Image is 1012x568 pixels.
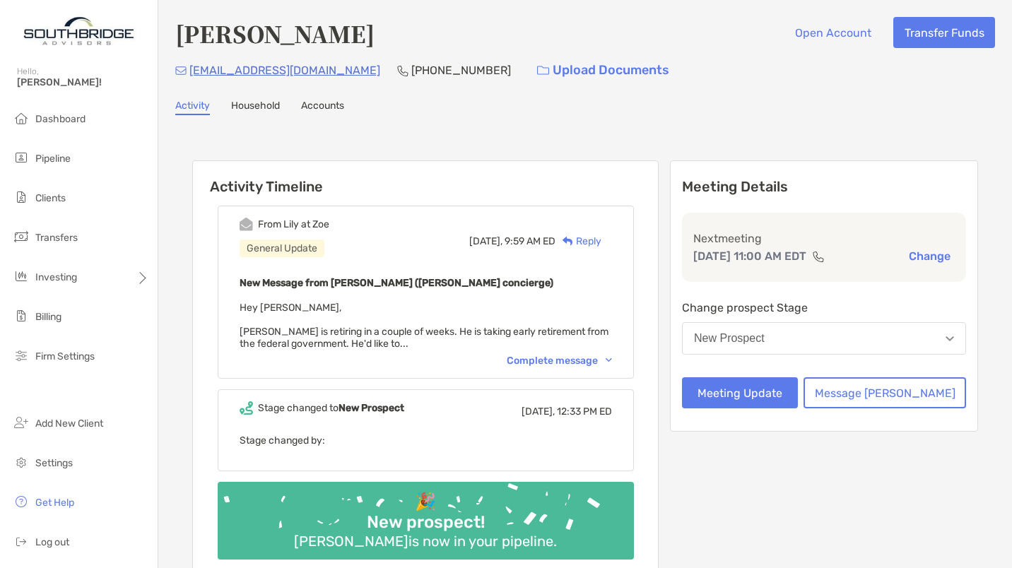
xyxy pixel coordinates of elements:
[35,153,71,165] span: Pipeline
[893,17,995,48] button: Transfer Funds
[682,178,966,196] p: Meeting Details
[175,66,187,75] img: Email Icon
[469,235,502,247] span: [DATE],
[13,189,30,206] img: clients icon
[175,100,210,115] a: Activity
[240,432,612,449] p: Stage changed by:
[339,402,404,414] b: New Prospect
[905,249,955,264] button: Change
[301,100,344,115] a: Accounts
[240,302,608,350] span: Hey [PERSON_NAME], [PERSON_NAME] is retiring in a couple of weeks. He is taking early retirement ...
[505,235,555,247] span: 9:59 AM ED
[240,401,253,415] img: Event icon
[13,454,30,471] img: settings icon
[682,377,798,408] button: Meeting Update
[35,536,69,548] span: Log out
[397,65,408,76] img: Phone Icon
[258,218,329,230] div: From Lily at Zoe
[361,512,490,533] div: New prospect!
[946,336,954,341] img: Open dropdown arrow
[35,113,86,125] span: Dashboard
[693,247,806,265] p: [DATE] 11:00 AM EDT
[13,533,30,550] img: logout icon
[411,61,511,79] p: [PHONE_NUMBER]
[17,6,141,57] img: Zoe Logo
[231,100,280,115] a: Household
[13,110,30,126] img: dashboard icon
[218,482,634,548] img: Confetti
[694,332,765,345] div: New Prospect
[13,414,30,431] img: add_new_client icon
[35,311,61,323] span: Billing
[693,230,955,247] p: Next meeting
[812,251,825,262] img: communication type
[13,149,30,166] img: pipeline icon
[13,268,30,285] img: investing icon
[35,418,103,430] span: Add New Client
[409,492,442,512] div: 🎉
[13,307,30,324] img: billing icon
[258,402,404,414] div: Stage changed to
[35,271,77,283] span: Investing
[35,457,73,469] span: Settings
[288,533,563,550] div: [PERSON_NAME] is now in your pipeline.
[804,377,966,408] button: Message [PERSON_NAME]
[555,234,601,249] div: Reply
[189,61,380,79] p: [EMAIL_ADDRESS][DOMAIN_NAME]
[13,493,30,510] img: get-help icon
[682,299,966,316] p: Change prospect Stage
[35,497,74,509] span: Get Help
[528,55,678,85] a: Upload Documents
[784,17,882,48] button: Open Account
[17,76,149,88] span: [PERSON_NAME]!
[240,277,553,289] b: New Message from [PERSON_NAME] ([PERSON_NAME] concierge)
[522,406,555,418] span: [DATE],
[35,232,78,244] span: Transfers
[537,66,549,76] img: button icon
[35,350,95,362] span: Firm Settings
[35,192,66,204] span: Clients
[606,358,612,362] img: Chevron icon
[507,355,612,367] div: Complete message
[13,228,30,245] img: transfers icon
[682,322,966,355] button: New Prospect
[240,239,324,257] div: General Update
[193,161,658,195] h6: Activity Timeline
[13,347,30,364] img: firm-settings icon
[563,237,573,246] img: Reply icon
[240,218,253,231] img: Event icon
[557,406,612,418] span: 12:33 PM ED
[175,17,375,49] h4: [PERSON_NAME]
